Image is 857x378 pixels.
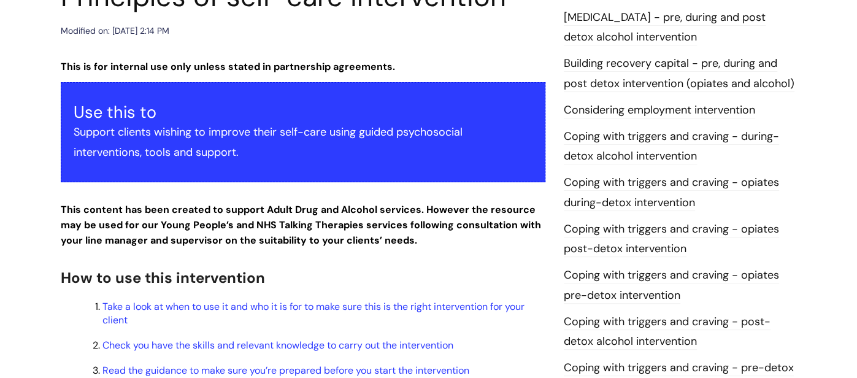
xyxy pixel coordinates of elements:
[564,175,779,210] a: Coping with triggers and craving - opiates during-detox intervention
[61,203,541,247] strong: This content has been created to support Adult Drug and Alcohol services. However the resource ma...
[564,314,771,350] a: Coping with triggers and craving - post-detox alcohol intervention
[74,122,532,162] p: Support clients wishing to improve their self-care using guided psychosocial interventions, tools...
[564,268,779,303] a: Coping with triggers and craving - opiates pre-detox intervention
[102,300,525,326] a: Take a look at when to use it and who it is for to make sure this is the right intervention for y...
[564,222,779,257] a: Coping with triggers and craving - opiates post-detox intervention
[564,56,794,91] a: Building recovery capital - pre, during and post detox intervention (opiates and alcohol)
[564,102,755,118] a: Considering employment intervention
[61,60,395,73] strong: This is for internal use only unless stated in partnership agreements.
[74,102,532,122] h3: Use this to
[564,10,766,45] a: [MEDICAL_DATA] - pre, during and post detox alcohol intervention
[61,268,265,287] span: How to use this intervention
[102,339,453,352] a: Check you have the skills and relevant knowledge to carry out the intervention
[61,23,169,39] div: Modified on: [DATE] 2:14 PM
[564,129,779,164] a: Coping with triggers and craving - during-detox alcohol intervention
[102,364,469,377] a: Read the guidance to make sure you’re prepared before you start the intervention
